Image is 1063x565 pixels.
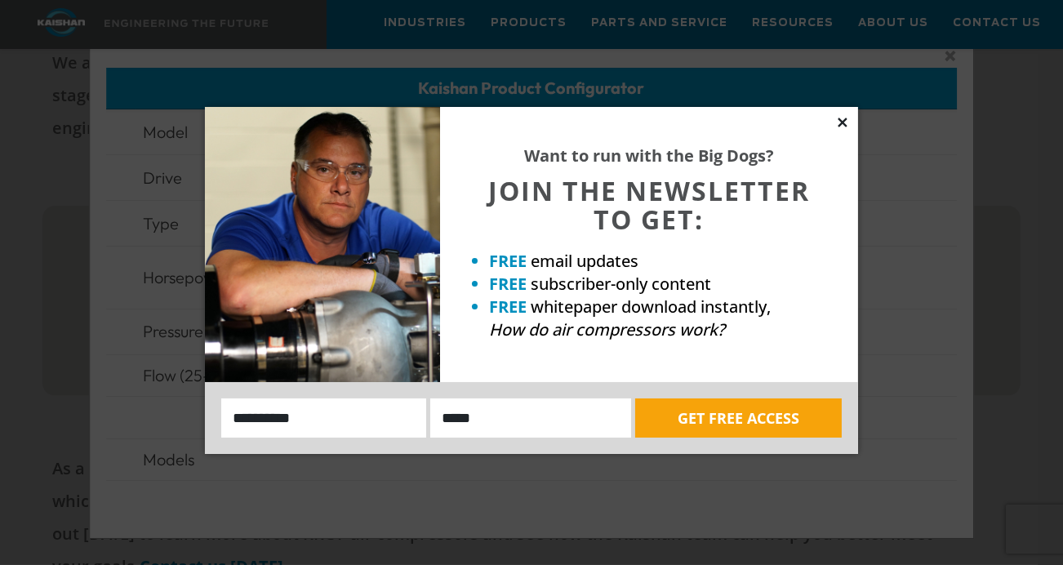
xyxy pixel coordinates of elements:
[488,173,810,237] span: JOIN THE NEWSLETTER TO GET:
[489,250,527,272] strong: FREE
[489,273,527,295] strong: FREE
[635,398,842,438] button: GET FREE ACCESS
[531,250,638,272] span: email updates
[531,296,771,318] span: whitepaper download instantly,
[430,398,631,438] input: Email
[489,318,725,340] em: How do air compressors work?
[835,115,850,130] button: Close
[524,145,774,167] strong: Want to run with the Big Dogs?
[531,273,711,295] span: subscriber-only content
[221,398,426,438] input: Name:
[489,296,527,318] strong: FREE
